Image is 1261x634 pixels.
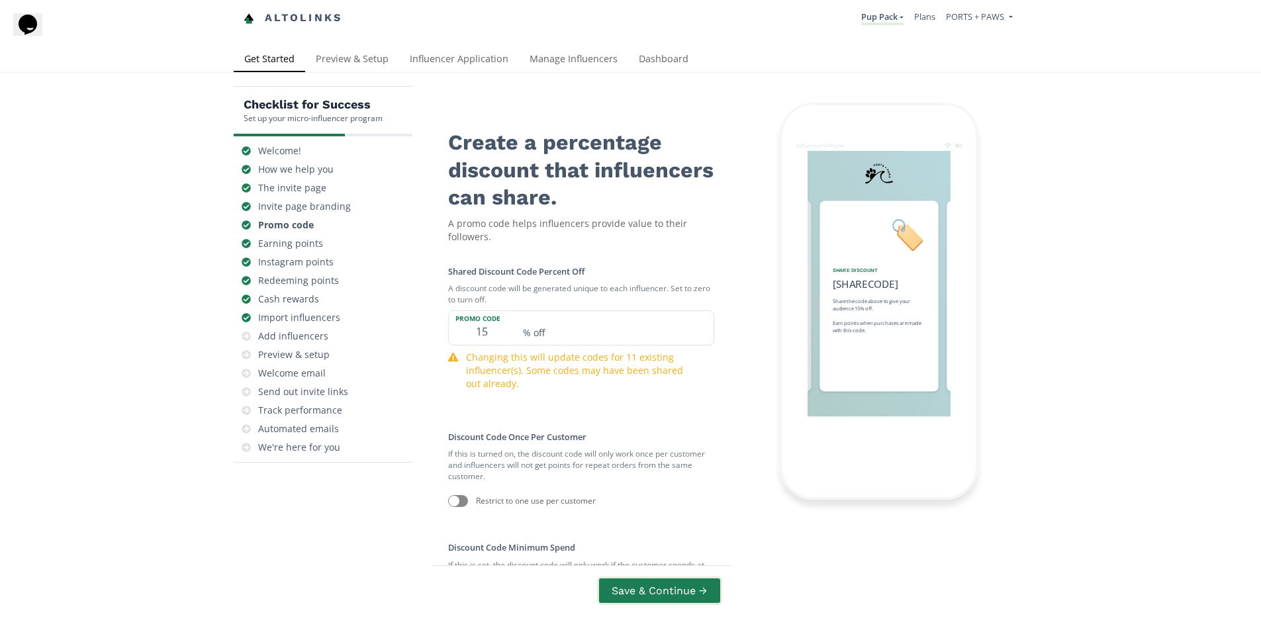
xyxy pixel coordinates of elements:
[258,311,340,324] div: Import influencers
[448,217,714,244] div: A promo code helps influencers provide value to their followers.
[258,255,334,269] div: Instagram points
[832,276,898,291] div: [SHARECODE]
[628,47,699,73] a: Dashboard
[597,576,722,605] button: Save & Continue →
[448,277,714,310] small: A discount code will be generated unique to each influencer. Set to zero to turn off.
[258,163,334,176] div: How we help you
[258,274,339,287] div: Redeeming points
[258,422,339,435] div: Automated emails
[476,495,596,506] div: Restrict to one use per customer
[832,267,925,274] div: Share Discount
[258,218,314,232] div: Promo code
[448,443,714,487] small: If this is turned on, the discount code will only work once per customer and influencers will not...
[449,311,515,323] label: promo code
[244,113,383,124] div: Set up your micro-influencer program
[448,265,584,277] label: Shared Discount Code Percent Off
[448,554,714,587] small: If this is set, the discount code will only work if the customer spends at least this much. Set t...
[244,13,254,24] img: favicon-32x32.png
[946,11,1004,23] span: PORTS + PAWS
[13,13,56,53] iframe: chat widget
[258,441,340,454] div: We're here for you
[946,11,1012,26] a: PORTS + PAWS
[832,213,925,256] div: 🏷️
[258,367,326,380] div: Welcome email
[258,237,323,250] div: Earning points
[399,47,519,73] a: Influencer Application
[448,118,714,212] div: Create a percentage discount that influencers can share.
[448,541,575,553] label: Discount Code Minimum Spend
[258,293,319,306] div: Cash rewards
[519,47,628,73] a: Manage Influencers
[863,158,895,189] img: 3tHQrn6uuTer
[832,298,925,334] div: Share the code above to give your audience 15% off. Earn points when purchases are made with this...
[244,97,383,113] h5: Checklist for Success
[258,348,330,361] div: Preview & setup
[258,181,326,195] div: The invite page
[234,47,305,73] a: Get Started
[466,351,687,390] div: Changing this will update codes for 11 existing influencer(s). Some codes may have been shared ou...
[914,11,935,23] a: Plans
[796,142,844,149] div: Influencer's Phone
[258,404,342,417] div: Track performance
[244,7,343,29] a: Altolinks
[258,144,301,158] div: Welcome!
[305,47,399,73] a: Preview & Setup
[258,385,348,398] div: Send out invite links
[258,330,328,343] div: Add influencers
[515,311,714,345] div: % off
[448,431,586,443] label: Discount Code Once Per Customer
[258,200,351,213] div: Invite page branding
[861,11,904,25] a: Pup Pack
